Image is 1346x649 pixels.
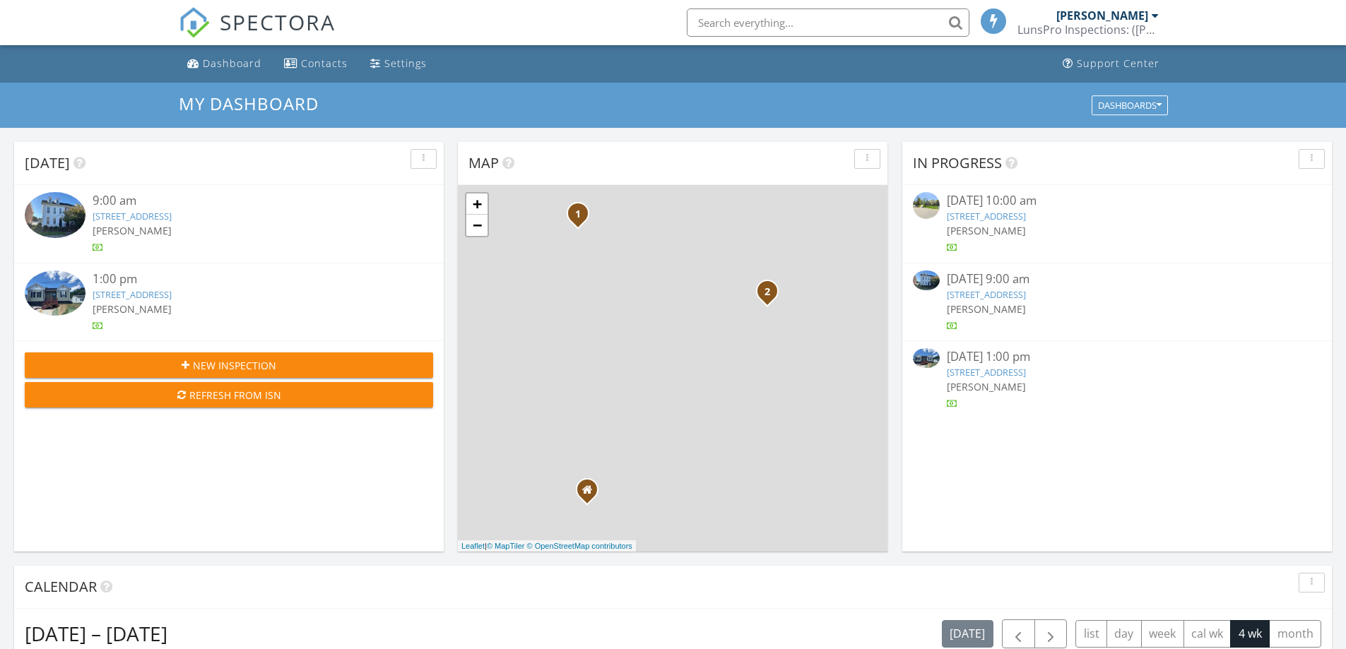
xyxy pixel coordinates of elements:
[93,302,172,316] span: [PERSON_NAME]
[1230,620,1270,648] button: 4 wk
[466,215,488,236] a: Zoom out
[587,489,596,498] div: 2820 Selwyn Ave ste 742, Charlotte NC 28209
[947,270,1287,288] div: [DATE] 9:00 am
[25,270,85,316] img: 9348127%2Fcover_photos%2FyMzdEx8CW9tloGpSjWYI%2Fsmall.jpg
[468,153,499,172] span: Map
[384,56,427,70] div: Settings
[1098,100,1162,110] div: Dashboards
[947,192,1287,210] div: [DATE] 10:00 am
[913,192,940,219] img: streetview
[25,192,433,255] a: 9:00 am [STREET_ADDRESS] [PERSON_NAME]
[947,348,1287,366] div: [DATE] 1:00 pm
[1183,620,1232,648] button: cal wk
[25,352,433,378] button: New Inspection
[25,382,433,407] button: Refresh from ISN
[947,210,1026,222] a: [STREET_ADDRESS]
[93,210,172,222] a: [STREET_ADDRESS]
[179,7,210,38] img: The Best Home Inspection Software - Spectora
[1034,619,1068,648] button: Next
[179,92,319,115] span: My Dashboard
[942,620,993,648] button: [DATE]
[575,210,581,220] i: 1
[1077,56,1159,70] div: Support Center
[93,288,172,301] a: [STREET_ADDRESS]
[1141,620,1184,648] button: week
[25,192,85,237] img: 9304365%2Fcover_photos%2FIMj8bfmrEIKAr9XeLGbp%2Fsmall.jpg
[278,51,353,77] a: Contacts
[687,8,969,37] input: Search everything...
[1056,8,1148,23] div: [PERSON_NAME]
[764,287,770,297] i: 2
[93,192,399,210] div: 9:00 am
[767,291,776,299] div: 20 Sunderland Rd SW, Concord, NC 28027
[203,56,261,70] div: Dashboard
[913,348,1321,411] a: [DATE] 1:00 pm [STREET_ADDRESS] [PERSON_NAME]
[913,153,1002,172] span: In Progress
[947,380,1026,393] span: [PERSON_NAME]
[947,366,1026,379] a: [STREET_ADDRESS]
[1075,620,1107,648] button: list
[527,542,632,550] a: © OpenStreetMap contributors
[947,288,1026,301] a: [STREET_ADDRESS]
[487,542,525,550] a: © MapTiler
[913,270,940,290] img: 9304365%2Fcover_photos%2FIMj8bfmrEIKAr9XeLGbp%2Fsmall.jpg
[365,51,432,77] a: Settings
[578,213,586,222] div: 11422 Potters Row, Cornelius, NC 28031
[182,51,267,77] a: Dashboard
[93,224,172,237] span: [PERSON_NAME]
[193,358,276,373] span: New Inspection
[179,19,336,49] a: SPECTORA
[1269,620,1321,648] button: month
[913,192,1321,255] a: [DATE] 10:00 am [STREET_ADDRESS] [PERSON_NAME]
[947,224,1026,237] span: [PERSON_NAME]
[947,302,1026,316] span: [PERSON_NAME]
[1106,620,1142,648] button: day
[913,270,1321,333] a: [DATE] 9:00 am [STREET_ADDRESS] [PERSON_NAME]
[25,270,433,333] a: 1:00 pm [STREET_ADDRESS] [PERSON_NAME]
[458,540,636,552] div: |
[25,153,70,172] span: [DATE]
[220,7,336,37] span: SPECTORA
[301,56,348,70] div: Contacts
[25,577,97,596] span: Calendar
[913,348,940,368] img: 9348127%2Fcover_photos%2FyMzdEx8CW9tloGpSjWYI%2Fsmall.jpg
[1057,51,1165,77] a: Support Center
[466,193,488,215] a: Zoom in
[25,619,167,648] h2: [DATE] – [DATE]
[1017,23,1159,37] div: LunsPro Inspections: (Charlotte)
[1002,619,1035,648] button: Previous
[1092,95,1168,115] button: Dashboards
[461,542,485,550] a: Leaflet
[36,388,422,403] div: Refresh from ISN
[93,270,399,288] div: 1:00 pm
